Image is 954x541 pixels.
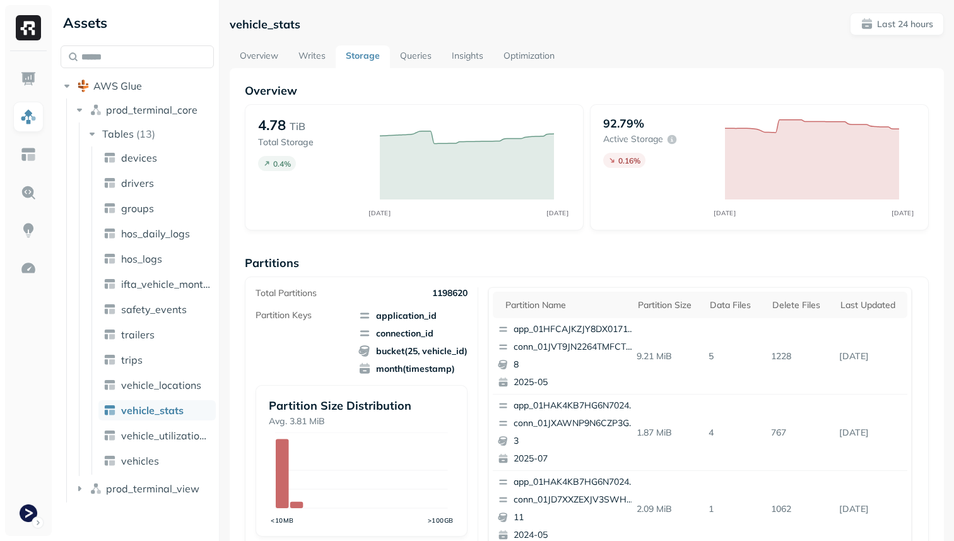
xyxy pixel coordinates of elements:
p: app_01HFCAJKZJY8DX0171TX9TZNEJ [514,323,636,336]
a: safety_events [98,299,216,319]
span: connection_id [358,327,468,340]
img: Assets [20,109,37,125]
a: hos_logs [98,249,216,269]
p: 8 [514,359,636,371]
p: conn_01JVT9JN2264TMFCTXA5GR2P7M [514,341,636,354]
a: vehicle_locations [98,375,216,395]
img: Dashboard [20,71,37,87]
img: table [103,455,116,467]
tspan: <10MB [271,516,294,524]
p: 767 [766,422,834,444]
button: prod_terminal_core [73,100,215,120]
button: Tables(13) [86,124,215,144]
img: table [103,152,116,164]
p: 0.4 % [273,159,291,169]
span: prod_terminal_view [106,482,199,495]
span: prod_terminal_core [106,104,197,116]
img: namespace [90,104,102,116]
a: Storage [336,45,390,68]
img: table [103,278,116,290]
a: Writes [288,45,336,68]
button: Last 24 hours [850,13,944,35]
p: Total Partitions [256,287,317,299]
tspan: [DATE] [369,209,391,217]
p: Active storage [603,133,663,145]
span: AWS Glue [93,80,142,92]
span: hos_logs [121,253,162,265]
p: conn_01JXAWNP9N6CZP3GYG0WZEBE56 [514,417,636,430]
tspan: [DATE] [547,209,569,217]
p: Sep 18, 2025 [834,498,907,520]
span: ifta_vehicle_months [121,278,211,290]
p: Partitions [245,256,929,270]
p: 11 [514,511,636,524]
span: bucket(25, vehicle_id) [358,345,468,357]
a: vehicle_stats [98,400,216,420]
div: Delete Files [772,299,828,311]
tspan: [DATE] [714,209,736,217]
p: 1228 [766,345,834,367]
p: ( 13 ) [136,128,155,140]
span: vehicle_utilization_day [121,429,211,442]
a: hos_daily_logs [98,223,216,244]
img: table [103,253,116,265]
a: groups [98,198,216,218]
img: namespace [90,482,102,495]
p: 4 [704,422,766,444]
p: TiB [290,119,305,134]
p: 1198620 [432,287,468,299]
button: AWS Glue [61,76,214,96]
img: Asset Explorer [20,146,37,163]
div: Assets [61,13,214,33]
a: vehicles [98,451,216,471]
span: safety_events [121,303,187,316]
p: app_01HAK4KB7HG6N7024210G3S8D5 [514,476,636,489]
p: 1.87 MiB [632,422,704,444]
img: table [103,227,116,240]
p: 1 [704,498,766,520]
img: table [103,404,116,417]
p: 92.79% [603,116,644,131]
a: Overview [230,45,288,68]
img: table [103,177,116,189]
p: 3 [514,435,636,448]
img: table [103,379,116,391]
span: hos_daily_logs [121,227,190,240]
img: Insights [20,222,37,239]
a: trailers [98,324,216,345]
p: conn_01JD7XXZEXJV3SWHMA6J0PB1TE [514,494,636,506]
p: Sep 18, 2025 [834,422,907,444]
a: trips [98,350,216,370]
a: Optimization [493,45,565,68]
img: Ryft [16,15,41,40]
img: Terminal [20,504,37,522]
span: Tables [102,128,134,140]
img: table [103,328,116,341]
p: Last 24 hours [877,18,933,30]
span: application_id [358,309,468,322]
div: Data Files [710,299,760,311]
img: table [103,354,116,366]
span: trailers [121,328,155,341]
p: Partition Keys [256,309,312,321]
span: vehicles [121,455,159,467]
a: ifta_vehicle_months [98,274,216,294]
p: 9.21 MiB [632,345,704,367]
img: table [103,202,116,215]
p: Avg. 3.81 MiB [269,415,454,427]
p: Partition Size Distribution [269,398,454,413]
img: table [103,303,116,316]
img: Query Explorer [20,184,37,201]
button: app_01HAK4KB7HG6N7024210G3S8D5conn_01JXAWNP9N6CZP3GYG0WZEBE5632025-07 [493,395,642,470]
img: root [77,80,90,92]
p: vehicle_stats [230,17,300,32]
p: 0.16 % [618,156,640,165]
p: app_01HAK4KB7HG6N7024210G3S8D5 [514,400,636,412]
button: app_01HFCAJKZJY8DX0171TX9TZNEJconn_01JVT9JN2264TMFCTXA5GR2P7M82025-05 [493,318,642,394]
a: Queries [390,45,442,68]
p: 4.78 [258,116,286,134]
span: groups [121,202,154,215]
p: 2025-07 [514,453,636,465]
button: prod_terminal_view [73,479,215,499]
span: vehicle_stats [121,404,184,417]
